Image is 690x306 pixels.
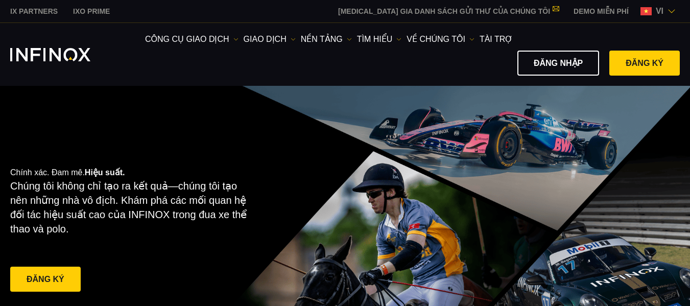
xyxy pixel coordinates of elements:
a: Tìm hiểu [357,33,402,45]
a: VỀ CHÚNG TÔI [407,33,474,45]
a: Tài trợ [480,33,513,45]
a: INFINOX [65,6,117,17]
a: [MEDICAL_DATA] GIA DANH SÁCH GỬI THƯ CỦA CHÚNG TÔI [330,7,566,15]
a: INFINOX Logo [10,48,114,61]
a: INFINOX [3,6,65,17]
a: Đăng nhập [517,51,599,76]
strong: Hiệu suất. [85,168,125,177]
a: INFINOX MENU [566,6,636,17]
a: công cụ giao dịch [145,33,239,45]
span: vi [652,5,668,17]
a: Đăng ký [609,51,680,76]
p: Chúng tôi không chỉ tạo ra kết quả—chúng tôi tạo nên những nhà vô địch. Khám phá các mối quan hệ ... [10,179,251,236]
a: NỀN TẢNG [301,33,352,45]
a: Đăng ký [10,267,81,292]
a: GIAO DỊCH [244,33,296,45]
